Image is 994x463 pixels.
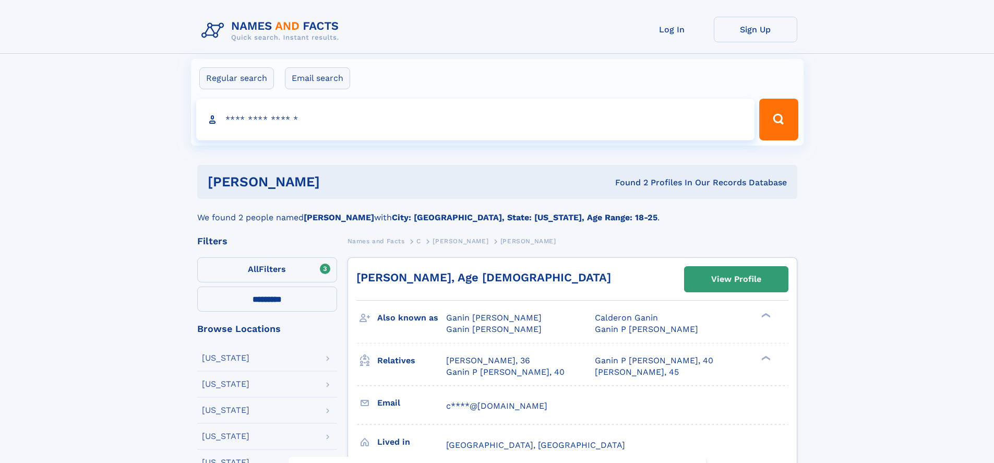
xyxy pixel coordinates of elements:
[285,67,350,89] label: Email search
[197,257,337,282] label: Filters
[433,238,488,245] span: [PERSON_NAME]
[199,67,274,89] label: Regular search
[356,271,611,284] a: [PERSON_NAME], Age [DEMOGRAPHIC_DATA]
[197,17,348,45] img: Logo Names and Facts
[759,99,798,140] button: Search Button
[446,355,530,366] a: [PERSON_NAME], 36
[208,175,468,188] h1: [PERSON_NAME]
[759,312,771,319] div: ❯
[416,234,421,247] a: C
[248,264,259,274] span: All
[196,99,755,140] input: search input
[377,433,446,451] h3: Lived in
[377,352,446,370] h3: Relatives
[197,236,337,246] div: Filters
[202,380,249,388] div: [US_STATE]
[595,313,658,323] span: Calderon Ganin
[468,177,787,188] div: Found 2 Profiles In Our Records Database
[348,234,405,247] a: Names and Facts
[595,324,698,334] span: Ganin P [PERSON_NAME]
[759,354,771,361] div: ❯
[202,354,249,362] div: [US_STATE]
[446,440,625,450] span: [GEOGRAPHIC_DATA], [GEOGRAPHIC_DATA]
[392,212,657,222] b: City: [GEOGRAPHIC_DATA], State: [US_STATE], Age Range: 18-25
[377,309,446,327] h3: Also known as
[711,267,761,291] div: View Profile
[202,406,249,414] div: [US_STATE]
[446,313,542,323] span: Ganin [PERSON_NAME]
[433,234,488,247] a: [PERSON_NAME]
[595,355,713,366] a: Ganin P [PERSON_NAME], 40
[595,366,679,378] a: [PERSON_NAME], 45
[202,432,249,441] div: [US_STATE]
[197,199,797,224] div: We found 2 people named with .
[416,238,421,245] span: C
[377,394,446,412] h3: Email
[500,238,556,245] span: [PERSON_NAME]
[714,17,797,42] a: Sign Up
[685,267,788,292] a: View Profile
[446,324,542,334] span: Ganin [PERSON_NAME]
[446,366,565,378] a: Ganin P [PERSON_NAME], 40
[197,324,337,334] div: Browse Locations
[630,17,714,42] a: Log In
[304,212,374,222] b: [PERSON_NAME]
